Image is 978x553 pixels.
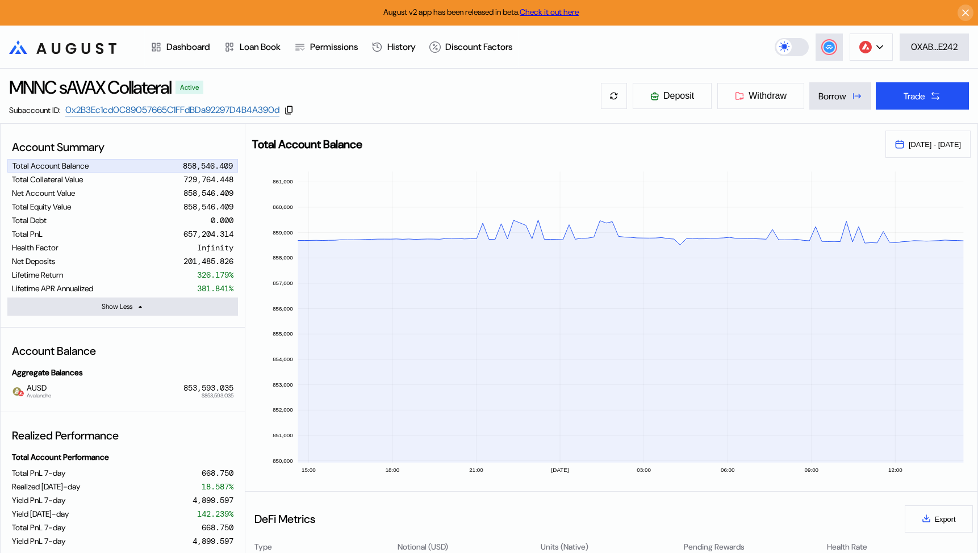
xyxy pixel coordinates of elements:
text: 21:00 [469,467,483,473]
div: Type [254,542,272,552]
button: Deposit [632,82,712,110]
button: 0XAB...E242 [900,33,969,61]
div: Borrow [818,90,846,102]
div: Realized [DATE]-day [12,481,80,492]
div: Trade [904,90,925,102]
div: Pending Rewards [684,542,745,552]
text: 12:00 [888,467,902,473]
text: 858,000 [273,254,293,261]
div: Yield PnL 7-day [12,536,65,546]
text: 860,000 [273,204,293,210]
div: 668.750 [202,468,233,478]
img: Circle_Agora_White_on_Olive_1080px.png [12,386,22,396]
div: Total Debt [12,215,47,225]
a: Dashboard [144,26,217,68]
text: 09:00 [804,467,818,473]
div: Discount Factors [445,41,512,53]
text: 857,000 [273,280,293,286]
div: 853,593.035 [183,383,233,393]
div: 858,546.409 [183,202,233,212]
div: Health Rate [827,542,867,552]
a: History [365,26,423,68]
div: Dashboard [166,41,210,53]
div: Total Account Performance [7,447,238,467]
div: 0XAB...E242 [911,41,958,53]
div: Notional (USD) [398,542,448,552]
div: Account Summary [7,135,238,159]
text: 852,000 [273,407,293,413]
button: Borrow [809,82,871,110]
div: 326.179% [197,270,233,280]
button: Show Less [7,298,238,316]
div: Net Deposits [12,256,55,266]
div: Loan Book [240,41,281,53]
div: Health Factor [12,242,58,253]
div: Total Equity Value [12,202,71,212]
a: Discount Factors [423,26,519,68]
div: Total PnL [12,229,43,239]
img: chain logo [859,41,872,53]
a: Loan Book [217,26,287,68]
button: [DATE] - [DATE] [885,131,971,158]
span: Avalanche [27,393,51,399]
div: 668.750 [202,522,233,533]
span: AUSD [22,383,51,398]
text: 853,000 [273,382,293,388]
text: 861,000 [273,178,293,185]
div: Total Collateral Value [12,174,83,185]
a: Permissions [287,26,365,68]
button: Export [905,505,973,533]
div: 0.000 [211,215,233,225]
text: 854,000 [273,356,293,362]
a: 0x2B3Ec1cd0C89057665C1FFdBDa92297D4B4A390d [65,104,279,116]
text: 851,000 [273,432,293,438]
span: [DATE] - [DATE] [909,140,961,149]
div: 858,546.409 [183,161,233,171]
span: Deposit [663,91,694,101]
div: Subaccount ID: [9,105,61,115]
div: DeFi Metrics [254,512,315,526]
h2: Total Account Balance [252,139,877,150]
div: Permissions [310,41,358,53]
text: 06:00 [721,467,735,473]
div: Infinity [197,242,233,253]
button: Withdraw [717,82,805,110]
div: Realized Performance [7,424,238,447]
div: History [387,41,416,53]
button: chain logo [850,33,893,61]
a: Check it out here [520,7,579,17]
div: Total Account Balance [12,161,89,171]
div: Yield PnL 7-day [12,495,65,505]
div: Lifetime Return [12,270,63,280]
text: 855,000 [273,331,293,337]
text: 859,000 [273,229,293,236]
button: Trade [876,82,969,110]
div: 4,899.597 [193,495,233,505]
div: Account Balance [7,339,238,363]
span: August v2 app has been released in beta. [383,7,579,17]
text: [DATE] [551,467,569,473]
div: 381.841% [197,283,233,294]
div: 142.239% [197,509,233,519]
text: 15:00 [302,467,316,473]
div: MNNC sAVAX Collateral [9,76,171,99]
div: Total PnL 7-day [12,522,65,533]
div: Show Less [102,302,132,311]
div: 858,546.409 [183,188,233,198]
div: 18.587% [202,481,233,492]
div: Net Account Value [12,188,75,198]
div: Units (Native) [541,542,588,552]
text: 850,000 [273,458,293,464]
text: 03:00 [637,467,651,473]
span: Withdraw [749,91,787,101]
text: 18:00 [385,467,399,473]
text: 856,000 [273,305,293,312]
span: $853,593.035 [202,393,233,399]
div: Total PnL 7-day [12,468,65,478]
div: Active [180,83,199,91]
div: 201,485.826 [183,256,233,266]
div: Yield [DATE]-day [12,509,69,519]
div: 657,204.314 [183,229,233,239]
div: Aggregate Balances [7,363,238,382]
span: Export [935,515,956,523]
